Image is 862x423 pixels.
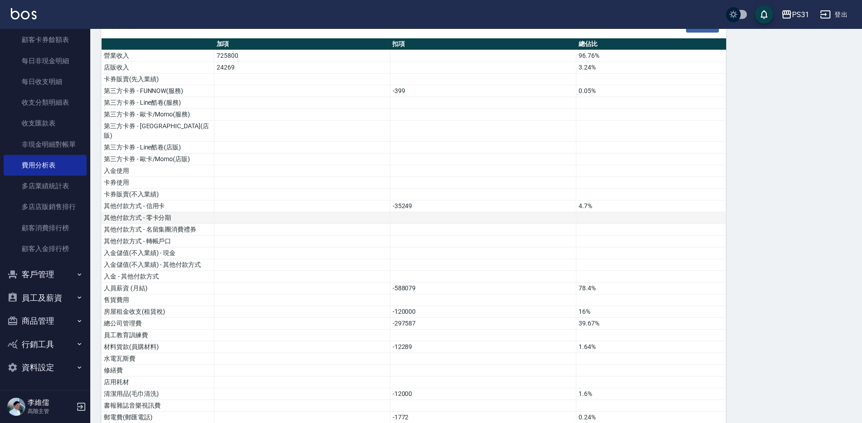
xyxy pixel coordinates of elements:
button: 登出 [816,6,851,23]
td: 其他付款方式 - 信用卡 [102,200,214,212]
td: 1.6% [576,388,726,400]
td: 4.7% [576,200,726,212]
td: 第三方卡券 - [GEOGRAPHIC_DATA](店販) [102,121,214,142]
a: 費用分析表 [4,155,87,176]
td: -12289 [390,341,576,353]
td: 其他付款方式 - 名留集團消費禮券 [102,224,214,236]
td: 書報雜誌音樂視訊費 [102,400,214,412]
td: 16% [576,306,726,318]
td: 卡券販賣(先入業績) [102,74,214,85]
td: 其他付款方式 - 轉帳戶口 [102,236,214,247]
td: 總公司管理費 [102,318,214,330]
a: 收支匯款表 [4,113,87,134]
td: 營業收入 [102,50,214,62]
button: 資料設定 [4,356,87,379]
td: 725800 [214,50,390,62]
a: 多店店販銷售排行 [4,196,87,217]
td: -297587 [390,318,576,330]
td: 店販收入 [102,62,214,74]
a: 顧客卡券餘額表 [4,29,87,50]
td: 售貨費用 [102,294,214,306]
a: 顧客入金排行榜 [4,238,87,259]
img: Logo [11,8,37,19]
button: save [755,5,773,23]
td: 材料貨款(員購材料) [102,341,214,353]
td: 入金儲值(不入業績) - 其他付款方式 [102,259,214,271]
th: 加項 [214,38,390,50]
td: 員工教育訓練費 [102,330,214,341]
td: -12000 [390,388,576,400]
td: 水電瓦斯費 [102,353,214,365]
td: 房屋租金收支(租賃稅) [102,306,214,318]
td: -588079 [390,283,576,294]
p: 高階主管 [28,407,74,415]
td: 店用耗材 [102,377,214,388]
th: 扣項 [390,38,576,50]
td: 第三方卡券 - 歐卡/Momo(服務) [102,109,214,121]
div: PS31 [792,9,809,20]
img: Person [7,398,25,416]
td: 第三方卡券 - FUNNOW(服務) [102,85,214,97]
a: 收支分類明細表 [4,92,87,113]
td: 第三方卡券 - Line酷卷(店販) [102,142,214,153]
td: 人員薪資 (月結) [102,283,214,294]
a: 每日收支明細 [4,71,87,92]
button: 員工及薪資 [4,286,87,310]
td: -35249 [390,200,576,212]
button: PS31 [778,5,813,24]
td: 3.24% [576,62,726,74]
a: 顧客消費排行榜 [4,218,87,238]
th: 總佔比 [576,38,726,50]
td: 修繕費 [102,365,214,377]
td: 清潔用品(毛巾清洗) [102,388,214,400]
td: 卡券使用 [102,177,214,189]
td: 24269 [214,62,390,74]
td: 卡券販賣(不入業績) [102,189,214,200]
td: 0.05% [576,85,726,97]
td: 入金使用 [102,165,214,177]
td: 入金 - 其他付款方式 [102,271,214,283]
td: 96.76% [576,50,726,62]
td: 78.4% [576,283,726,294]
button: 商品管理 [4,309,87,333]
td: -120000 [390,306,576,318]
td: 39.67% [576,318,726,330]
a: 多店業績統計表 [4,176,87,196]
h5: 李維儒 [28,398,74,407]
td: -399 [390,85,576,97]
a: 非現金明細對帳單 [4,134,87,155]
button: 行銷工具 [4,333,87,356]
button: 客戶管理 [4,263,87,286]
td: 其他付款方式 - 零卡分期 [102,212,214,224]
a: 每日非現金明細 [4,51,87,71]
td: 第三方卡券 - Line酷卷(服務) [102,97,214,109]
td: 1.64% [576,341,726,353]
td: 第三方卡券 - 歐卡/Momo(店販) [102,153,214,165]
td: 入金儲值(不入業績) - 現金 [102,247,214,259]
